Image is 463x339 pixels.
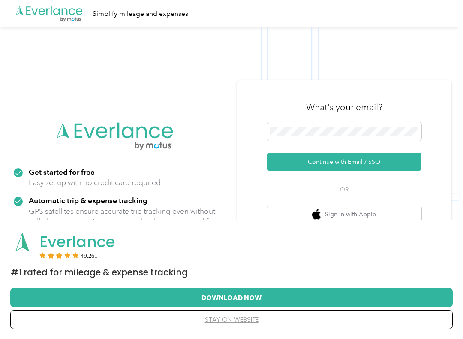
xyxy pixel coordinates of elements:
button: apple logoSign in with Apple [267,206,421,223]
p: GPS satellites ensure accurate trip tracking even without cell phone service. Integrate your bank... [29,206,216,238]
div: Rating:5 stars [39,252,98,258]
span: User reviews count [81,253,98,258]
p: Easy set up with no credit card required [29,177,161,188]
strong: Get started for free [29,167,95,176]
span: #1 Rated for Mileage & Expense Tracking [11,266,188,278]
img: apple logo [312,209,321,220]
img: App logo [11,230,34,254]
div: Simplify mileage and expenses [93,9,188,19]
h3: What's your email? [306,101,382,113]
span: OR [329,185,359,194]
button: Download Now [24,288,439,306]
button: stay on website [24,311,439,329]
span: Everlance [39,231,115,253]
button: Continue with Email / SSO [267,153,421,171]
strong: Automatic trip & expense tracking [29,196,147,205]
